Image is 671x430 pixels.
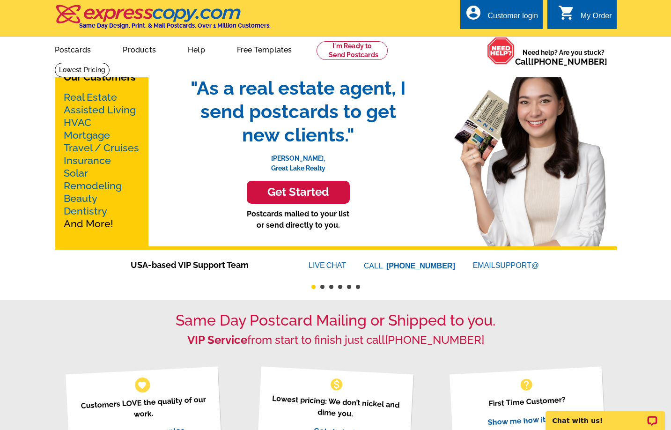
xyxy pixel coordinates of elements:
h4: Same Day Design, Print, & Mail Postcards. Over 1 Million Customers. [79,22,271,29]
a: Real Estate [64,91,117,103]
button: 4 of 6 [338,285,342,289]
a: Show me how it works [487,414,569,427]
a: EMAILSUPPORT@ [473,261,540,269]
button: 3 of 6 [329,285,333,289]
img: help [487,37,515,65]
i: account_circle [465,4,482,21]
p: Lowest pricing: We don’t nickel and dime you. [269,393,402,422]
p: First Time Customer? [461,393,593,411]
a: Same Day Design, Print, & Mail Postcards. Over 1 Million Customers. [55,11,271,29]
p: [PERSON_NAME], Great Lake Realty [181,147,415,173]
span: "As a real estate agent, I send postcards to get new clients." [181,76,415,147]
a: shopping_cart My Order [558,10,612,22]
a: [PHONE_NUMBER] [385,333,484,347]
a: account_circle Customer login [465,10,538,22]
a: Beauty [64,193,97,204]
p: Postcards mailed to your list or send directly to you. [181,208,415,231]
span: USA-based VIP Support Team [131,259,280,271]
font: SUPPORT@ [495,260,540,271]
h1: Same Day Postcard Mailing or Shipped to you. [55,311,617,329]
button: 5 of 6 [347,285,351,289]
a: [PHONE_NUMBER] [531,57,607,67]
a: Free Templates [222,38,307,60]
font: LIVE [309,260,326,271]
p: Customers LOVE the quality of our work. [77,393,210,423]
i: shopping_cart [558,4,575,21]
iframe: LiveChat chat widget [539,400,671,430]
a: Remodeling [64,180,122,192]
font: CALL [364,260,384,272]
a: Solar [64,167,88,179]
span: favorite [137,380,147,390]
a: Insurance [64,155,111,166]
button: 2 of 6 [320,285,324,289]
p: And More! [64,91,140,230]
strong: VIP Service [187,333,247,347]
a: Help [173,38,220,60]
button: 6 of 6 [356,285,360,289]
span: monetization_on [329,377,344,392]
h2: from start to finish just call [55,334,617,347]
a: Dentistry [64,205,107,217]
a: LIVECHAT [309,261,346,269]
button: 1 of 6 [311,285,316,289]
a: HVAC [64,117,91,128]
span: help [519,377,534,392]
div: Customer login [487,12,538,25]
a: Assisted Living [64,104,136,116]
a: [PHONE_NUMBER] [386,262,455,270]
a: Postcards [40,38,106,60]
h3: Get Started [258,185,338,199]
a: Products [108,38,171,60]
span: Call [515,57,607,67]
a: Travel / Cruises [64,142,139,154]
a: Get Started [181,181,415,204]
span: Need help? Are you stuck? [515,48,612,67]
div: My Order [581,12,612,25]
a: Mortgage [64,129,110,141]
